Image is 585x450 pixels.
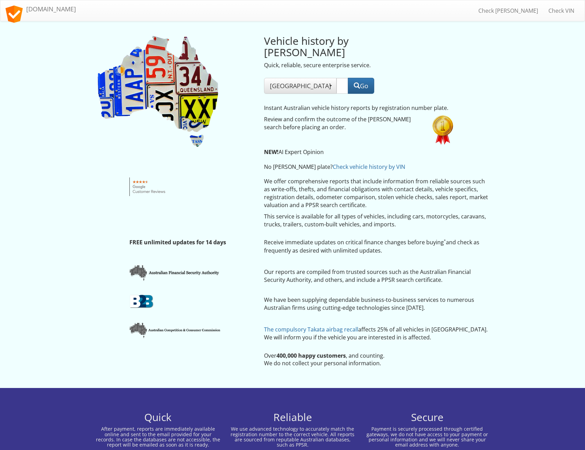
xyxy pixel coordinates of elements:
img: afsa.png.pagespeed.ce.NYl_DOn6SR.png [129,265,220,281]
strong: NEW! [264,148,279,156]
h5: Payment is securely processed through certified gateways, we do not have access to your payment o... [365,426,489,448]
p: Review and confirm the outcome of the [PERSON_NAME] search before placing an order. [264,115,422,131]
a: Check vehicle history by VIN [333,163,405,171]
h2: Reliable [231,411,355,423]
strong: 400,000 happy customers [276,352,346,359]
a: Check [PERSON_NAME] [473,2,543,19]
p: AI Expert Opinion [264,148,456,156]
a: The compulsory Takata airbag recall [264,326,358,333]
h5: We use advanced technology to accurately match the registration number to the correct vehicle. Al... [231,426,355,448]
h2: Secure [365,411,489,423]
p: Instant Australian vehicle history reports by registration number plate. [264,104,456,112]
button: Go [348,78,374,94]
strong: FREE unlimited updates for 14 days [129,238,226,246]
h5: After payment, reports are immediately available online and sent to the email provided for your r... [96,426,220,448]
button: [GEOGRAPHIC_DATA] [264,78,337,94]
span: [GEOGRAPHIC_DATA] [270,82,331,90]
h2: Quick [96,411,220,423]
p: Receive immediate updates on critical finance changes before buying and check as frequently as de... [264,238,489,254]
img: accc.png.pagespeed.ce.i9L8IDUXMg.png [129,322,220,339]
p: affects 25% of all vehicles in [GEOGRAPHIC_DATA]. We will inform you if the vehicle you are inter... [264,326,489,341]
img: Rego Check [96,35,220,149]
p: We offer comprehensive reports that include information from reliable sources such as write-offs,... [264,177,489,209]
img: Google customer reviews [129,177,169,196]
p: We have been supplying dependable business-to-business services to numerous Australian firms usin... [264,296,489,312]
a: Check VIN [543,2,579,19]
a: [DOMAIN_NAME] [0,0,81,18]
img: b2b.png.pagespeed.ce.Z7gRTkcafS.png [129,294,154,308]
img: 1st.png.pagespeed.ce.D9PPiMJOJz.png [432,115,453,145]
p: No [PERSON_NAME] plate? [264,163,456,171]
h2: Vehicle history by [PERSON_NAME] [264,35,422,58]
p: Quick, reliable, secure enterprise service. [264,61,422,69]
p: This service is available for all types of vehicles, including cars, motorcycles, caravans, truck... [264,213,489,228]
img: logo.svg [6,6,23,23]
p: Over , and counting. We do not collect your personal information. [264,352,489,368]
p: Our reports are compiled from trusted sources such as the Australian Financial Security Authority... [264,268,489,284]
input: Rego [337,78,348,94]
